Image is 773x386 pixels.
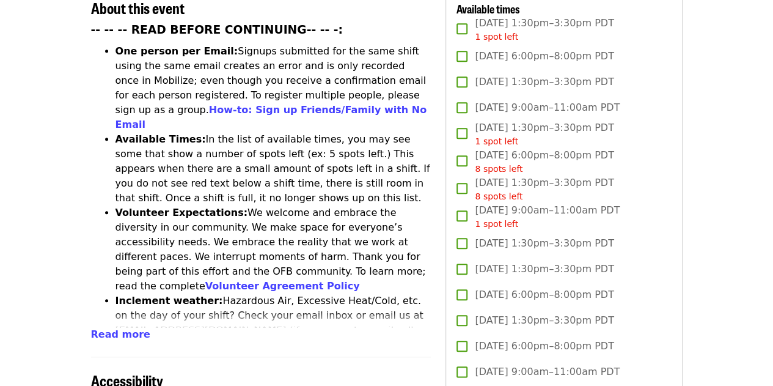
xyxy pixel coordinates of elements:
span: [DATE] 9:00am–11:00am PDT [475,365,620,379]
strong: Volunteer Expectations: [115,207,248,218]
strong: Inclement weather: [115,295,223,306]
strong: Available Times: [115,133,206,145]
span: 1 spot left [475,219,518,229]
span: Read more [91,328,150,340]
span: [DATE] 6:00pm–8:00pm PDT [475,148,614,176]
span: 1 spot left [475,32,518,42]
span: [DATE] 1:30pm–3:30pm PDT [475,16,614,43]
strong: One person per Email: [115,45,238,57]
span: [DATE] 1:30pm–3:30pm PDT [475,262,614,277]
span: 1 spot left [475,136,518,146]
span: [DATE] 1:30pm–3:30pm PDT [475,75,614,89]
span: Available times [456,1,519,17]
span: [DATE] 1:30pm–3:30pm PDT [475,121,614,148]
li: In the list of available times, you may see some that show a number of spots left (ex: 5 spots le... [115,132,431,206]
span: [DATE] 9:00am–11:00am PDT [475,203,620,231]
span: [DATE] 1:30pm–3:30pm PDT [475,176,614,203]
span: [DATE] 6:00pm–8:00pm PDT [475,288,614,302]
span: 8 spots left [475,164,522,174]
span: [DATE] 1:30pm–3:30pm PDT [475,313,614,328]
li: We welcome and embrace the diversity in our community. We make space for everyone’s accessibility... [115,206,431,294]
button: Read more [91,327,150,342]
a: Volunteer Agreement Policy [205,280,360,292]
span: [DATE] 1:30pm–3:30pm PDT [475,236,614,251]
span: [DATE] 6:00pm–8:00pm PDT [475,339,614,354]
span: [DATE] 9:00am–11:00am PDT [475,100,620,115]
span: 8 spots left [475,191,522,201]
span: [DATE] 6:00pm–8:00pm PDT [475,49,614,64]
li: Hazardous Air, Excessive Heat/Cold, etc. on the day of your shift? Check your email inbox or emai... [115,294,431,367]
strong: -- -- -- READ BEFORE CONTINUING-- -- -: [91,23,343,36]
a: How-to: Sign up Friends/Family with No Email [115,104,427,130]
li: Signups submitted for the same shift using the same email creates an error and is only recorded o... [115,44,431,132]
